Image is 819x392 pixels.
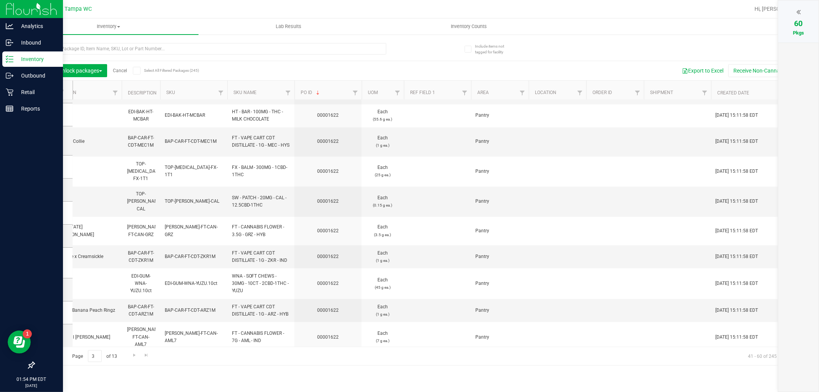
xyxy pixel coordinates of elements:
div: [PERSON_NAME]-FT-CAN-GRZ [126,223,156,239]
a: Filter [349,86,362,99]
span: EDI-BAK-HT-MCBAR [165,112,223,119]
p: (1 g ea.) [366,311,399,318]
span: 41 - 60 of 245 items [742,350,796,362]
span: EDI-GUM-WNA-YUZU.10ct [165,280,223,287]
iframe: Resource center unread badge [23,329,32,339]
p: (0.15 g ea.) [366,202,399,209]
a: Filter [109,86,122,99]
p: (25 g ea.) [366,171,399,179]
span: 60 [794,19,803,28]
span: Each [366,223,399,238]
span: Each [366,164,399,179]
span: FT - VAPE CART CDT DISTILLATE - 1G - ZKR - IND [232,250,290,264]
div: TOP-[PERSON_NAME]-CAL [126,190,156,213]
span: Page of 13 [66,350,124,362]
a: Inventory [18,18,199,35]
a: 00001622 [318,139,339,144]
span: Inventory Counts [440,23,497,30]
input: Search Package ID, Item Name, SKU, Lot or Part Number... [34,43,386,55]
span: Pantry [476,198,524,205]
span: [DATE] 15:11:58 EDT [716,112,758,119]
p: (45 g ea.) [366,284,399,291]
a: Filter [631,86,644,99]
span: [US_STATE][PERSON_NAME] [59,223,117,238]
a: Area [477,90,489,95]
span: SW - PATCH - 20MG - CAL - 12.5CBD-1THC [232,194,290,209]
a: 00001622 [318,254,339,259]
span: [DATE] 15:11:58 EDT [716,168,758,175]
div: BAP-CAR-FT-CDT-MEC1M [126,134,156,150]
a: Go to the next page [129,350,140,361]
inline-svg: Inbound [6,39,13,46]
p: [DATE] [3,383,60,389]
a: 00001622 [318,228,339,233]
a: Shipment [650,90,673,95]
p: (3.5 g ea.) [366,231,399,238]
a: 00001622 [318,281,339,286]
span: Each [366,194,399,209]
div: EDI-BAK-HT-MCBAR [126,108,156,124]
inline-svg: Outbound [6,72,13,79]
span: [PERSON_NAME]-FT-CAN-GRZ [165,223,223,238]
span: BAP-CAR-FT-CDT-ZKR1M [165,253,223,260]
a: Filter [391,86,404,99]
span: BAP-CAR-FT-CDT-MEC1M [165,138,223,145]
span: Pantry [476,334,524,341]
a: PO ID [301,90,321,95]
div: [PERSON_NAME]-FT-CAN-AML7 [126,325,156,349]
a: 00001622 [318,308,339,313]
p: (55.6 g ea.) [366,116,399,123]
a: Filter [458,86,471,99]
span: FT - CANNABIS FLOWER - 7G - AML - IND [232,330,290,344]
a: UOM [368,90,378,95]
p: Inventory [13,55,60,64]
p: Outbound [13,71,60,80]
span: Pantry [476,280,524,287]
span: Pantry [476,112,524,119]
input: 3 [88,350,102,362]
p: (1 g ea.) [366,142,399,149]
a: Inventory Counts [379,18,559,35]
span: Each [366,250,399,264]
span: Each [366,108,399,123]
p: (7 g ea.) [366,337,399,344]
p: Reports [13,104,60,113]
p: Analytics [13,22,60,31]
a: 00001622 [318,169,339,174]
span: Select All Filtered Packages (245) [144,68,182,73]
span: Calm [59,198,117,205]
a: Description [128,90,157,96]
p: Inbound [13,38,60,47]
span: Tampa WC [65,6,92,12]
div: EDI-GUM-WNA-YUZU.10ct [126,272,156,296]
span: Pantry [476,307,524,314]
span: [DATE] 15:11:58 EDT [716,307,758,314]
span: TOP-[MEDICAL_DATA]-FX-1T1 [165,164,223,179]
p: 01:54 PM EDT [3,376,60,383]
a: Filter [282,86,295,99]
span: Each [366,303,399,318]
button: Receive Non-Cannabis [728,64,792,77]
span: Apple Banana Peach Ringz [59,307,117,314]
span: Pantry [476,253,524,260]
span: BAP-CAR-FT-CDT-ARZ1M [165,307,223,314]
span: Each [366,134,399,149]
span: FT - VAPE CART CDT DISTILLATE - 1G - ARZ - HYB [232,303,290,318]
button: Lock/Unlock packages [40,64,107,77]
inline-svg: Inventory [6,55,13,63]
a: 00001622 [318,334,339,340]
span: [DATE] 15:11:58 EDT [716,138,758,145]
span: HT - BAR - 100MG - THC - MILK CHOCOLATE [232,108,290,123]
span: Pantry [476,227,524,235]
span: Pantry [476,138,524,145]
a: Filter [516,86,529,99]
span: [DATE] 15:11:58 EDT [716,280,758,287]
p: (1 g ea.) [366,257,399,264]
span: Lab Results [265,23,312,30]
span: Inventory [18,23,199,30]
a: SKU Name [233,90,256,95]
span: [DATE] 15:11:58 EDT [716,253,758,260]
span: TOP-[PERSON_NAME]-CAL [165,198,223,205]
a: Filter [574,86,586,99]
span: Pantry [476,168,524,175]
